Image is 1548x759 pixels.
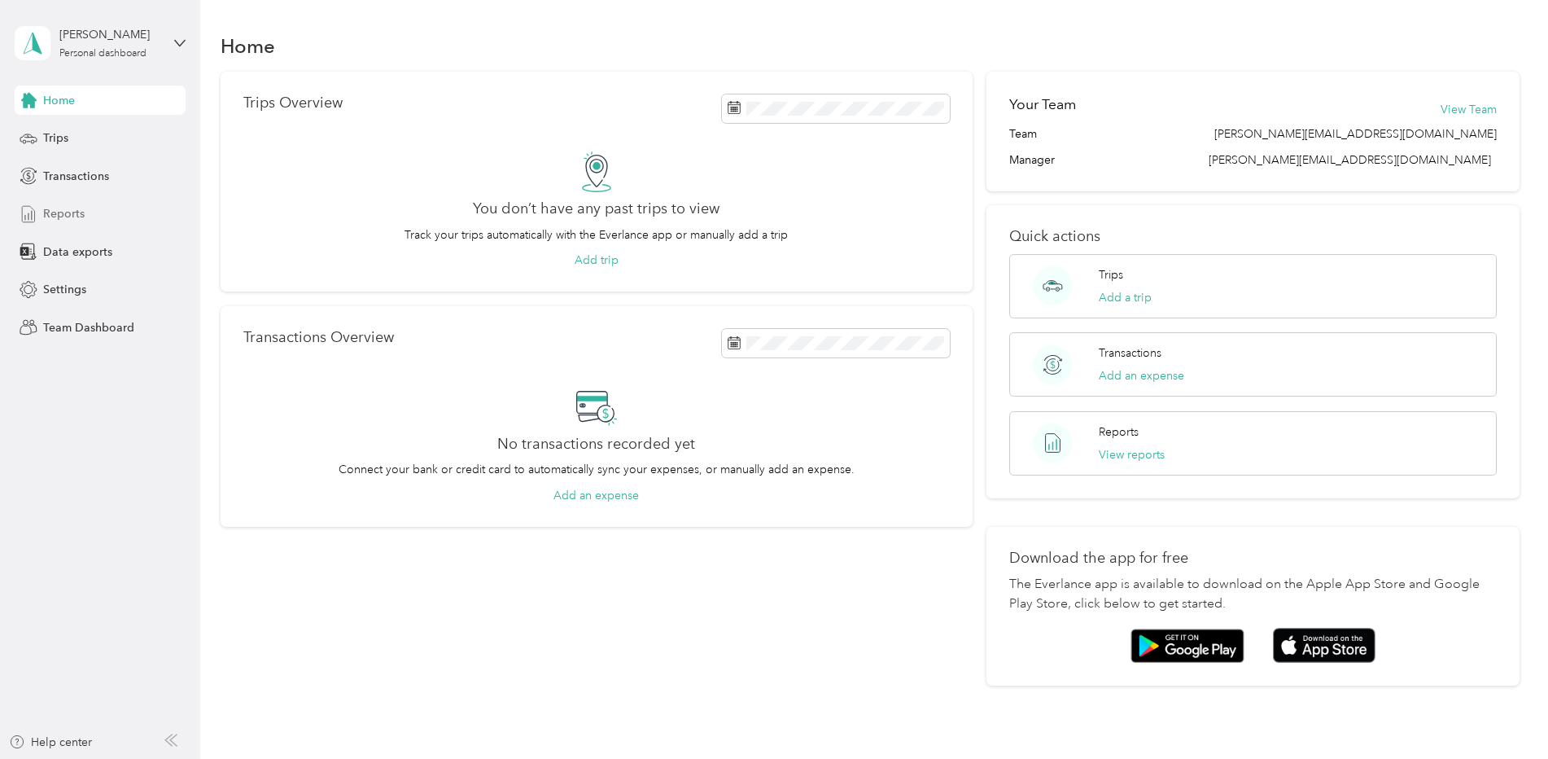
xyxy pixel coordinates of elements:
img: App store [1273,628,1375,663]
span: Settings [43,281,86,298]
button: Add trip [575,252,619,269]
p: Reports [1099,423,1139,441]
button: Help center [9,734,92,751]
span: Trips [43,129,68,147]
h2: Your Team [1009,94,1076,115]
span: Team [1009,125,1037,143]
iframe: Everlance-gr Chat Button Frame [1457,668,1548,759]
p: Trips Overview [243,94,343,112]
span: Manager [1009,151,1055,169]
button: View reports [1099,446,1165,463]
span: [PERSON_NAME][EMAIL_ADDRESS][DOMAIN_NAME] [1214,125,1497,143]
span: [PERSON_NAME][EMAIL_ADDRESS][DOMAIN_NAME] [1209,153,1491,167]
p: Transactions [1099,344,1161,362]
span: Home [43,92,75,109]
span: Data exports [43,243,112,261]
div: [PERSON_NAME] [59,26,161,43]
div: Personal dashboard [59,49,146,59]
img: Google play [1130,629,1244,663]
button: Add an expense [1099,367,1184,384]
button: Add a trip [1099,289,1152,306]
p: Quick actions [1009,228,1497,245]
span: Reports [43,205,85,222]
button: View Team [1441,101,1497,118]
span: Transactions [43,168,109,185]
p: Track your trips automatically with the Everlance app or manually add a trip [404,226,788,243]
p: Trips [1099,266,1123,283]
p: Connect your bank or credit card to automatically sync your expenses, or manually add an expense. [339,461,855,478]
p: Download the app for free [1009,550,1497,567]
p: The Everlance app is available to download on the Apple App Store and Google Play Store, click be... [1009,575,1497,614]
button: Add an expense [553,487,639,504]
h2: You don’t have any past trips to view [473,200,719,217]
p: Transactions Overview [243,329,394,346]
h2: No transactions recorded yet [497,436,695,453]
h1: Home [221,37,275,55]
span: Team Dashboard [43,319,134,336]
